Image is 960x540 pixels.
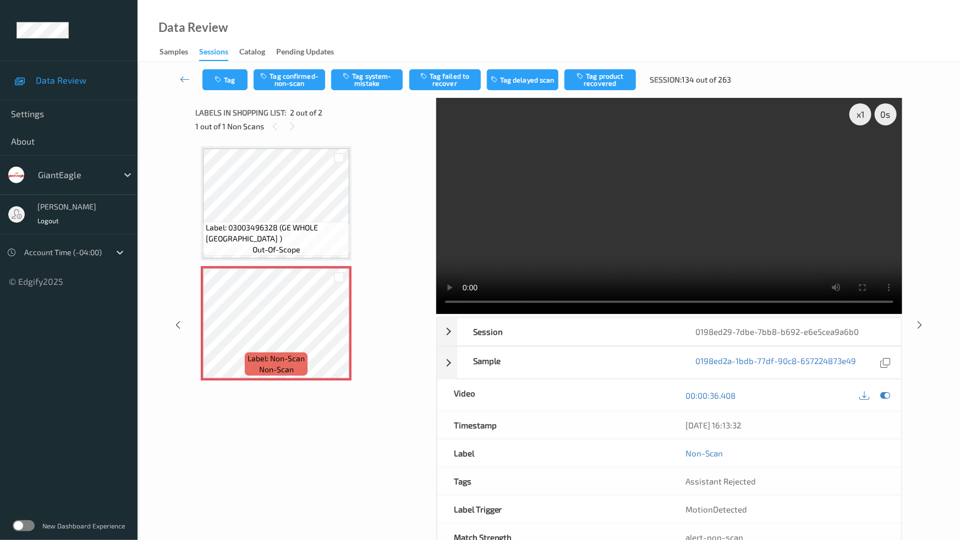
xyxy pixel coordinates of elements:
div: x 1 [849,103,871,125]
span: Label: 03003496328 (GE WHOLE [GEOGRAPHIC_DATA] ) [206,222,347,244]
div: Session0198ed29-7dbe-7bb8-b692-e6e5cea9a6b0 [437,317,902,346]
div: 0 s [875,103,897,125]
span: Session: [650,74,682,85]
div: Catalog [239,46,265,60]
button: Tag confirmed-non-scan [254,69,325,90]
div: Video [437,379,670,411]
a: 0198ed2a-1bdb-77df-90c8-657224873e49 [695,355,856,370]
span: Labels in shopping list: [195,107,286,118]
div: MotionDetected [669,495,901,523]
div: Sample0198ed2a-1bdb-77df-90c8-657224873e49 [437,346,902,379]
span: 2 out of 2 [290,107,322,118]
div: Tags [437,467,670,495]
button: Tag [202,69,248,90]
span: non-scan [259,364,294,375]
button: Tag system-mistake [331,69,403,90]
span: out-of-scope [253,244,300,255]
div: 1 out of 1 Non Scans [195,119,429,133]
button: Tag delayed scan [487,69,558,90]
div: Timestamp [437,411,670,439]
a: 00:00:36.408 [685,390,736,401]
a: Samples [160,45,199,60]
a: Pending Updates [276,45,345,60]
div: Pending Updates [276,46,334,60]
button: Tag failed to recover [409,69,481,90]
a: Catalog [239,45,276,60]
button: Tag product recovered [564,69,636,90]
div: Sessions [199,46,228,61]
div: Label Trigger [437,495,670,523]
a: Non-Scan [685,448,723,459]
span: 134 out of 263 [682,74,731,85]
div: Data Review [158,22,228,33]
div: [DATE] 16:13:32 [685,420,885,431]
div: 0198ed29-7dbe-7bb8-b692-e6e5cea9a6b0 [679,318,901,345]
span: Assistant Rejected [685,476,756,486]
div: Sample [457,347,679,378]
span: Label: Non-Scan [248,353,305,364]
div: Session [457,318,679,345]
div: Samples [160,46,188,60]
a: Sessions [199,45,239,61]
div: Label [437,439,670,467]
